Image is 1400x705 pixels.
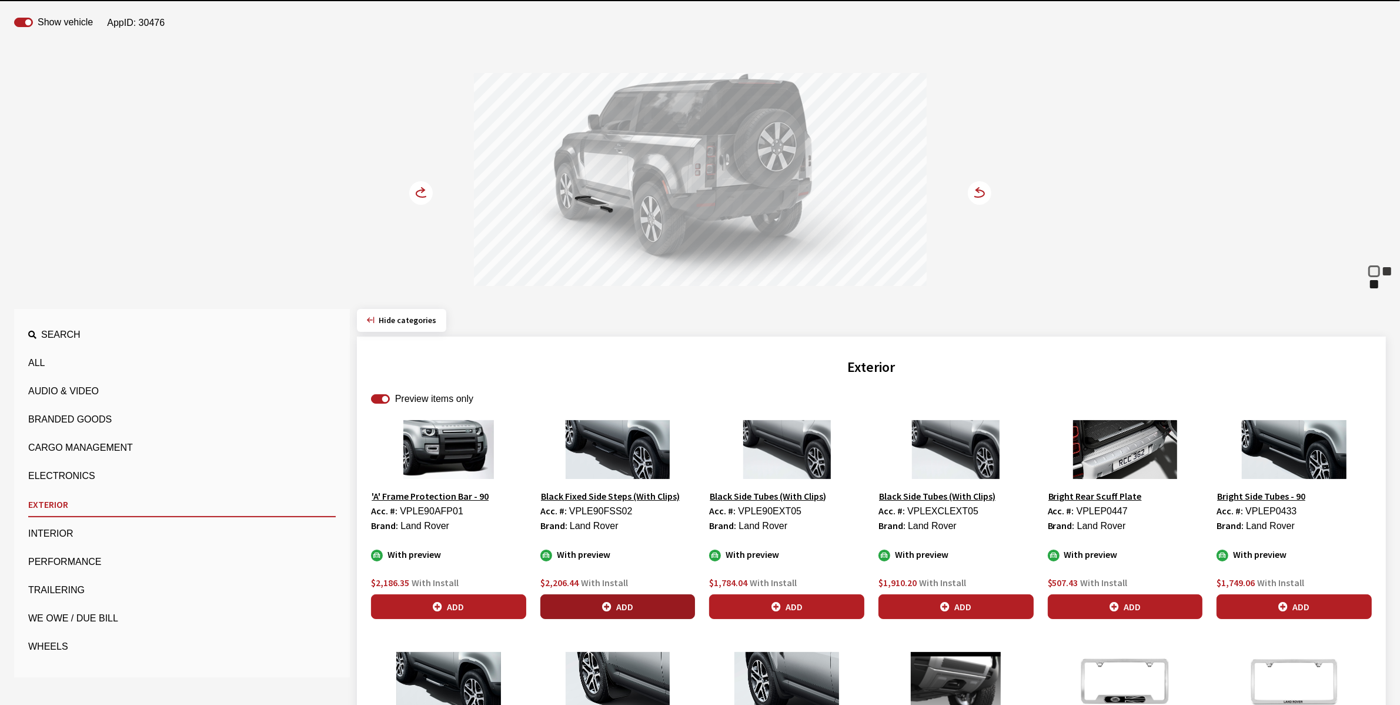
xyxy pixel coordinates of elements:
img: Image for Bright Side Tubes - 90 [1217,420,1372,479]
label: Show vehicle [38,15,93,29]
button: Audio & Video [28,380,336,403]
img: Image for Black Fixed Side Steps (With Clips) [540,420,696,479]
label: Brand: [1217,518,1244,533]
span: Land Rover [908,521,957,531]
button: Branded Goods [28,408,336,431]
button: Wheels [28,635,336,659]
div: AppID: 30476 [107,16,165,30]
span: With Install [412,577,459,588]
div: With preview [1217,547,1372,561]
span: With Install [1081,577,1128,588]
span: Search [41,330,81,340]
button: 'A' Frame Protection Bar - 90 [371,488,489,504]
button: Performance [28,550,336,574]
div: With preview [371,547,526,561]
span: VPLE90EXT05 [738,506,801,516]
span: VPLE90AFP01 [400,506,463,516]
label: Brand: [709,518,736,533]
label: Acc. #: [371,504,397,518]
span: VPLEP0447 [1077,506,1128,516]
button: Bright Side Tubes - 90 [1217,488,1306,504]
button: Add [878,594,1034,619]
label: Acc. #: [540,504,567,518]
button: Hide categories [357,309,446,332]
span: With Install [750,577,797,588]
button: We Owe / Due Bill [28,607,336,630]
button: Exterior [28,493,336,517]
div: Santorini Black [1368,278,1380,290]
label: Brand: [1048,518,1075,533]
span: $507.43 [1048,577,1078,588]
button: Add [709,594,864,619]
button: Black Side Tubes (With Clips) [709,488,827,504]
span: With Install [581,577,628,588]
label: Brand: [371,518,398,533]
span: Land Rover [570,521,619,531]
span: $1,784.04 [709,577,747,588]
span: With Install [919,577,966,588]
span: Land Rover [1077,521,1126,531]
label: Brand: [878,518,906,533]
span: VPLE90FSS02 [569,506,633,516]
img: Image for Black Side Tubes (With Clips) [709,420,864,479]
div: With preview [1048,547,1203,561]
span: Land Rover [739,521,787,531]
img: Image for &#39;A&#39; Frame Protection Bar - 90 [371,420,526,479]
span: Land Rover [1246,521,1295,531]
span: $2,206.44 [540,577,579,588]
label: Acc. #: [878,504,905,518]
img: Image for Bright Rear Scuff Plate [1048,420,1203,479]
button: Bright Rear Scuff Plate [1048,488,1142,504]
div: With preview [540,547,696,561]
h2: Exterior [371,357,1372,378]
button: Add [371,594,526,619]
span: With Install [1257,577,1304,588]
button: Black Side Tubes (With Clips) [878,488,996,504]
button: Trailering [28,578,336,602]
button: Add [1048,594,1203,619]
button: Cargo Management [28,436,336,460]
span: VPLEXCLEXT05 [907,506,978,516]
button: Interior [28,522,336,546]
span: VPLEP0433 [1245,506,1297,516]
button: All [28,351,336,375]
span: $2,186.35 [371,577,409,588]
img: Image for Black Side Tubes (With Clips) [878,420,1034,479]
button: Electronics [28,464,336,488]
label: Preview items only [395,392,473,406]
span: $1,910.20 [878,577,917,588]
label: Acc. #: [1048,504,1074,518]
label: Acc. #: [1217,504,1243,518]
span: Land Rover [400,521,449,531]
div: Carpathian Grey [1381,265,1393,277]
span: $1,749.06 [1217,577,1255,588]
button: Add [540,594,696,619]
label: Brand: [540,518,567,533]
button: Add [1217,594,1372,619]
div: With preview [709,547,864,561]
div: With preview [878,547,1034,561]
span: Click to hide category section. [379,315,436,325]
label: Acc. #: [709,504,736,518]
button: Black Fixed Side Steps (With Clips) [540,488,680,504]
div: Fuji White [1368,265,1380,277]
